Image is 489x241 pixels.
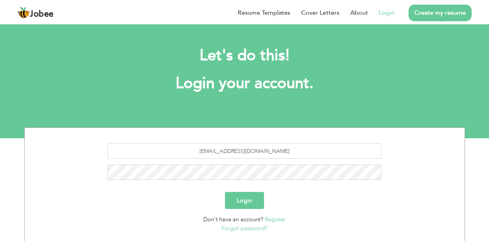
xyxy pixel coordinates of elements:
a: Jobee [17,7,54,19]
button: Login [225,192,264,209]
a: Register [265,216,286,223]
a: Forgot password? [221,224,268,232]
img: jobee.io [17,7,30,19]
h2: Let's do this! [36,46,453,66]
a: About [350,8,368,17]
a: Resume Templates [238,8,290,17]
h1: Login your account. [36,73,453,93]
span: Jobee [30,10,54,19]
input: Email [107,143,382,159]
a: Login [379,8,395,17]
span: Don't have an account? [203,216,263,223]
a: Cover Letters [301,8,339,17]
a: Create my resume [409,5,472,21]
